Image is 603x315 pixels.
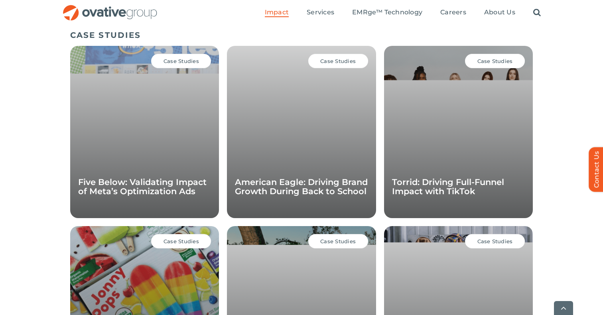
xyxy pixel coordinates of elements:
span: EMRge™ Technology [352,8,422,16]
a: EMRge™ Technology [352,8,422,17]
a: About Us [484,8,515,17]
span: About Us [484,8,515,16]
a: Services [307,8,334,17]
a: American Eagle: Driving Brand Growth During Back to School [235,177,368,196]
span: Services [307,8,334,16]
span: Careers [440,8,466,16]
span: Impact [265,8,289,16]
a: Torrid: Driving Full-Funnel Impact with TikTok [392,177,504,196]
a: Search [533,8,541,17]
a: Impact [265,8,289,17]
a: Five Below: Validating Impact of Meta’s Optimization Ads [78,177,207,196]
h5: CASE STUDIES [70,30,533,40]
a: OG_Full_horizontal_RGB [62,4,158,12]
a: Careers [440,8,466,17]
